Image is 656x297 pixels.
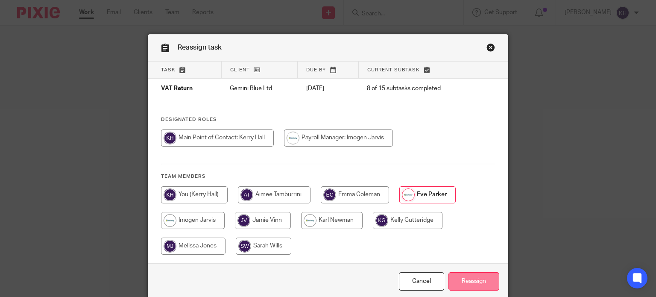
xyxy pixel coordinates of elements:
[178,44,222,51] span: Reassign task
[367,68,420,72] span: Current subtask
[161,173,495,180] h4: Team members
[486,43,495,55] a: Close this dialog window
[306,84,350,93] p: [DATE]
[161,116,495,123] h4: Designated Roles
[358,79,475,99] td: 8 of 15 subtasks completed
[230,68,250,72] span: Client
[399,272,444,291] a: Close this dialog window
[161,68,176,72] span: Task
[306,68,326,72] span: Due by
[448,272,499,291] input: Reassign
[161,86,193,92] span: VAT Return
[230,84,289,93] p: Gemini Blue Ltd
